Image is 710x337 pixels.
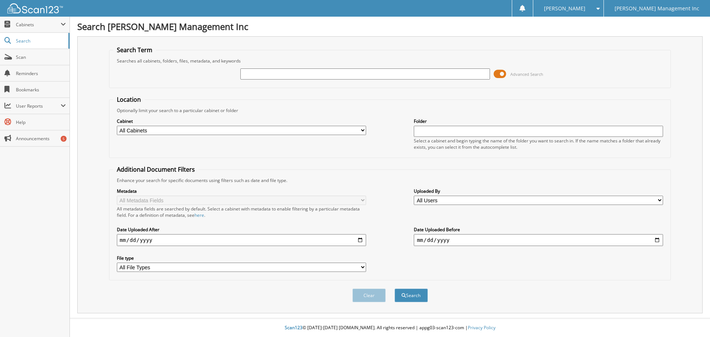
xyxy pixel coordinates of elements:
span: Reminders [16,70,66,77]
input: start [117,234,366,246]
legend: Search Term [113,46,156,54]
label: Date Uploaded After [117,226,366,233]
span: User Reports [16,103,61,109]
img: scan123-logo-white.svg [7,3,63,13]
label: Folder [414,118,663,124]
span: Advanced Search [510,71,543,77]
span: [PERSON_NAME] [544,6,585,11]
span: [PERSON_NAME] Management Inc [615,6,699,11]
legend: Location [113,95,145,104]
span: Scan123 [285,324,302,331]
a: Privacy Policy [468,324,496,331]
button: Search [395,289,428,302]
span: Announcements [16,135,66,142]
a: here [195,212,204,218]
div: Enhance your search for specific documents using filters such as date and file type. [113,177,667,183]
div: 5 [61,136,67,142]
label: Date Uploaded Before [414,226,663,233]
span: Bookmarks [16,87,66,93]
label: File type [117,255,366,261]
div: Searches all cabinets, folders, files, metadata, and keywords [113,58,667,64]
span: Cabinets [16,21,61,28]
button: Clear [352,289,386,302]
div: © [DATE]-[DATE] [DOMAIN_NAME]. All rights reserved | appg03-scan123-com | [70,319,710,337]
label: Metadata [117,188,366,194]
legend: Additional Document Filters [113,165,199,173]
span: Search [16,38,65,44]
span: Help [16,119,66,125]
input: end [414,234,663,246]
div: Select a cabinet and begin typing the name of the folder you want to search in. If the name match... [414,138,663,150]
label: Cabinet [117,118,366,124]
div: All metadata fields are searched by default. Select a cabinet with metadata to enable filtering b... [117,206,366,218]
iframe: Chat Widget [673,301,710,337]
span: Scan [16,54,66,60]
h1: Search [PERSON_NAME] Management Inc [77,20,703,33]
label: Uploaded By [414,188,663,194]
div: Optionally limit your search to a particular cabinet or folder [113,107,667,114]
